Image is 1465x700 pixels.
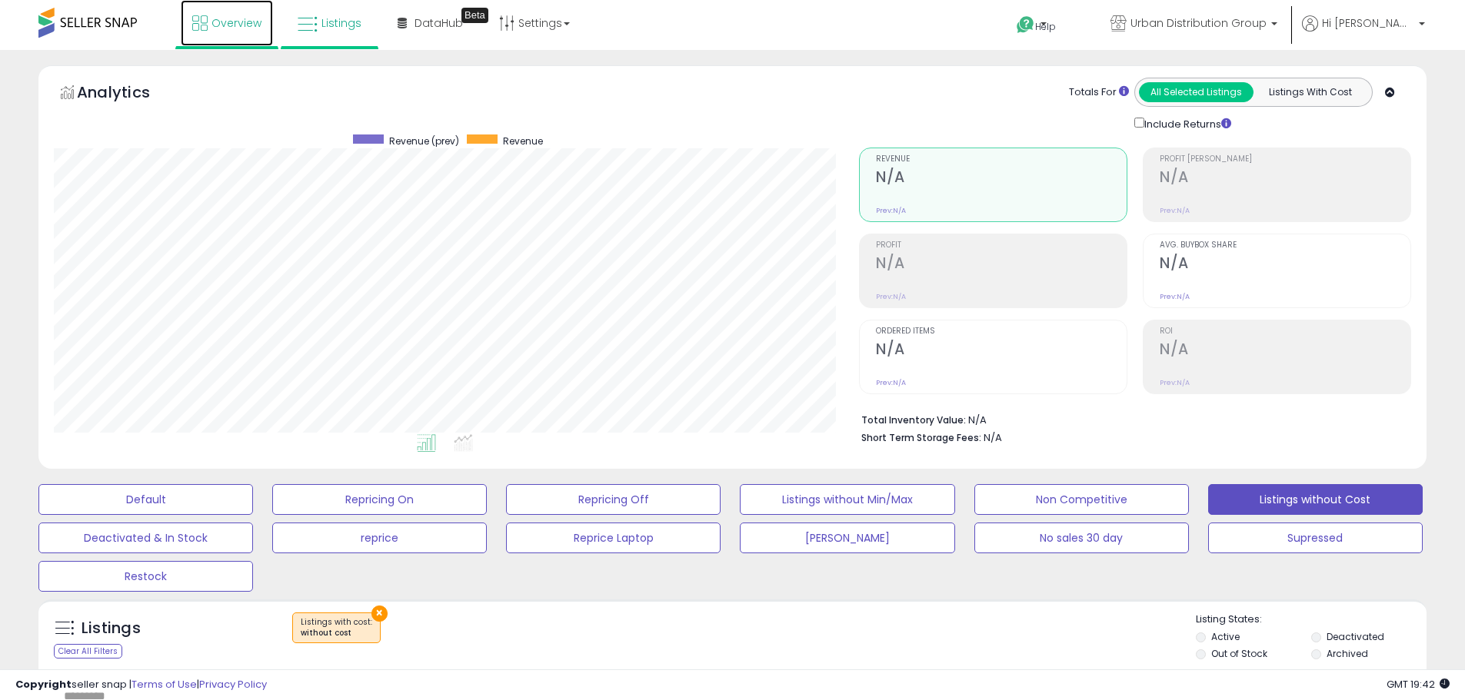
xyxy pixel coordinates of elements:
[1160,155,1410,164] span: Profit [PERSON_NAME]
[861,413,966,426] b: Total Inventory Value:
[132,677,197,692] a: Terms of Use
[1322,15,1414,31] span: Hi [PERSON_NAME]
[1208,484,1423,515] button: Listings without Cost
[876,206,906,215] small: Prev: N/A
[211,15,261,31] span: Overview
[1016,15,1035,35] i: Get Help
[876,340,1127,361] h2: N/A
[15,677,72,692] strong: Copyright
[1211,647,1267,660] label: Out of Stock
[1160,292,1190,301] small: Prev: N/A
[301,628,372,639] div: without cost
[1196,612,1427,627] p: Listing States:
[876,378,906,387] small: Prev: N/A
[861,431,981,444] b: Short Term Storage Fees:
[1035,20,1056,33] span: Help
[272,523,487,553] button: reprice
[876,168,1127,189] h2: N/A
[371,605,388,622] button: ×
[1160,168,1410,189] h2: N/A
[38,561,253,592] button: Restock
[15,678,267,692] div: seller snap | |
[461,8,488,23] div: Tooltip anchor
[389,134,459,148] span: Revenue (prev)
[876,155,1127,164] span: Revenue
[77,81,180,107] h5: Analytics
[1211,630,1240,643] label: Active
[1327,630,1384,643] label: Deactivated
[1160,378,1190,387] small: Prev: N/A
[974,484,1189,515] button: Non Competitive
[1253,82,1367,102] button: Listings With Cost
[1302,15,1425,50] a: Hi [PERSON_NAME]
[38,484,253,515] button: Default
[876,241,1127,250] span: Profit
[506,523,721,553] button: Reprice Laptop
[503,134,543,148] span: Revenue
[876,292,906,301] small: Prev: N/A
[415,15,463,31] span: DataHub
[301,616,372,639] span: Listings with cost :
[1160,327,1410,336] span: ROI
[876,327,1127,336] span: Ordered Items
[1387,677,1450,692] span: 2025-09-15 19:42 GMT
[740,523,954,553] button: [PERSON_NAME]
[1130,15,1267,31] span: Urban Distribution Group
[1160,340,1410,361] h2: N/A
[1160,241,1410,250] span: Avg. Buybox Share
[1160,254,1410,275] h2: N/A
[199,677,267,692] a: Privacy Policy
[974,523,1189,553] button: No sales 30 day
[1208,523,1423,553] button: Supressed
[984,430,1002,445] span: N/A
[861,410,1400,428] li: N/A
[1069,85,1129,100] div: Totals For
[54,644,122,659] div: Clear All Filters
[82,618,141,639] h5: Listings
[1123,114,1250,132] div: Include Returns
[321,15,361,31] span: Listings
[740,484,954,515] button: Listings without Min/Max
[1139,82,1254,102] button: All Selected Listings
[1327,647,1368,660] label: Archived
[876,254,1127,275] h2: N/A
[38,523,253,553] button: Deactivated & In Stock
[1160,206,1190,215] small: Prev: N/A
[272,484,487,515] button: Repricing On
[1004,4,1086,50] a: Help
[506,484,721,515] button: Repricing Off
